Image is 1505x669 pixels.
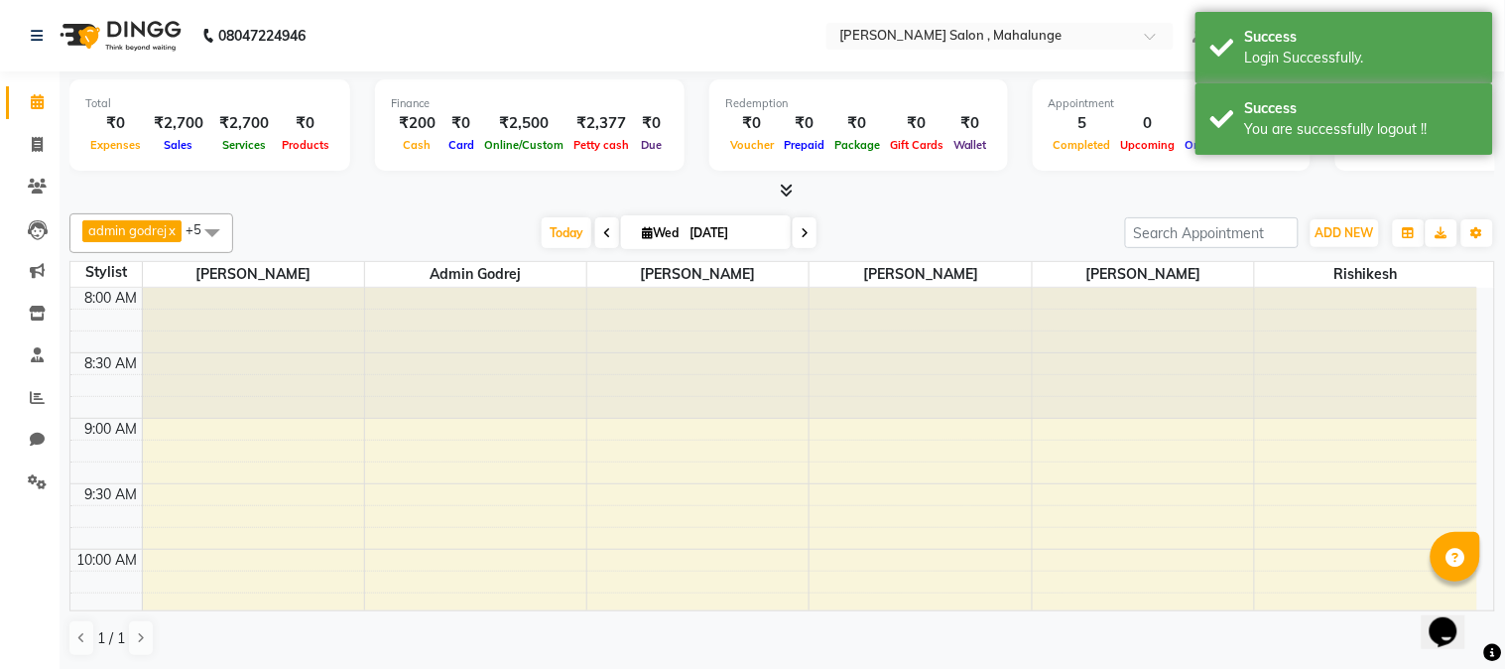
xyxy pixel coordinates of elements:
span: Card [443,138,479,152]
div: Stylist [70,262,142,283]
span: Petty cash [568,138,634,152]
span: Wed [637,225,684,240]
div: ₹0 [277,112,334,135]
div: 0 [1116,112,1181,135]
div: 10:00 AM [73,550,142,571]
div: ₹0 [85,112,146,135]
span: Upcoming [1116,138,1181,152]
div: 9:00 AM [81,419,142,440]
span: Today [542,217,591,248]
div: Appointment [1049,95,1295,112]
span: Cash [399,138,437,152]
div: ₹2,500 [479,112,568,135]
input: Search Appointment [1125,217,1299,248]
div: ₹0 [725,112,779,135]
span: 1 / 1 [97,628,125,649]
span: ADD NEW [1316,225,1374,240]
div: Success [1245,98,1478,119]
span: admin godrej [365,262,586,287]
div: 8:30 AM [81,353,142,374]
div: ₹0 [779,112,829,135]
div: You are successfully logout !! [1245,119,1478,140]
span: Sales [160,138,198,152]
span: Services [217,138,271,152]
span: Expenses [85,138,146,152]
span: Wallet [948,138,992,152]
a: x [167,222,176,238]
div: ₹0 [885,112,948,135]
div: Login Successfully. [1245,48,1478,68]
div: 5 [1049,112,1116,135]
iframe: chat widget [1422,590,1485,649]
span: Online/Custom [479,138,568,152]
div: Finance [391,95,669,112]
div: ₹0 [829,112,885,135]
span: Completed [1049,138,1116,152]
span: Rishikesh [1255,262,1477,287]
div: 0 [1181,112,1237,135]
div: Redemption [725,95,992,112]
img: logo [51,8,187,64]
div: ₹2,377 [568,112,634,135]
span: Ongoing [1181,138,1237,152]
div: ₹0 [634,112,669,135]
span: Prepaid [779,138,829,152]
b: 08047224946 [218,8,306,64]
div: ₹200 [391,112,443,135]
div: ₹2,700 [146,112,211,135]
div: ₹2,700 [211,112,277,135]
span: [PERSON_NAME] [587,262,809,287]
div: Success [1245,27,1478,48]
div: 9:30 AM [81,484,142,505]
span: Gift Cards [885,138,948,152]
span: Package [829,138,885,152]
span: [PERSON_NAME] [143,262,364,287]
div: ₹0 [948,112,992,135]
span: [PERSON_NAME] [1033,262,1254,287]
button: ADD NEW [1311,219,1379,247]
span: Due [636,138,667,152]
div: Total [85,95,334,112]
span: +5 [186,221,216,237]
span: Voucher [725,138,779,152]
div: 8:00 AM [81,288,142,309]
span: [PERSON_NAME] [810,262,1031,287]
div: ₹0 [443,112,479,135]
span: Products [277,138,334,152]
input: 2025-09-03 [684,218,783,248]
span: admin godrej [88,222,167,238]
